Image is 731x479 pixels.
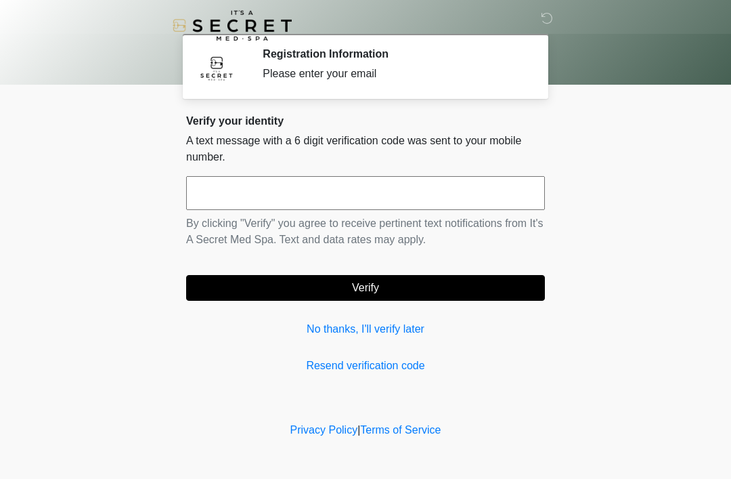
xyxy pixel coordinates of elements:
[360,424,441,436] a: Terms of Service
[186,275,545,301] button: Verify
[186,321,545,337] a: No thanks, I'll verify later
[186,133,545,165] p: A text message with a 6 digit verification code was sent to your mobile number.
[263,47,525,60] h2: Registration Information
[357,424,360,436] a: |
[196,47,237,88] img: Agent Avatar
[173,10,292,41] img: It's A Secret Med Spa Logo
[186,114,545,127] h2: Verify your identity
[263,66,525,82] div: Please enter your email
[186,358,545,374] a: Resend verification code
[290,424,358,436] a: Privacy Policy
[186,215,545,248] p: By clicking "Verify" you agree to receive pertinent text notifications from It's A Secret Med Spa...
